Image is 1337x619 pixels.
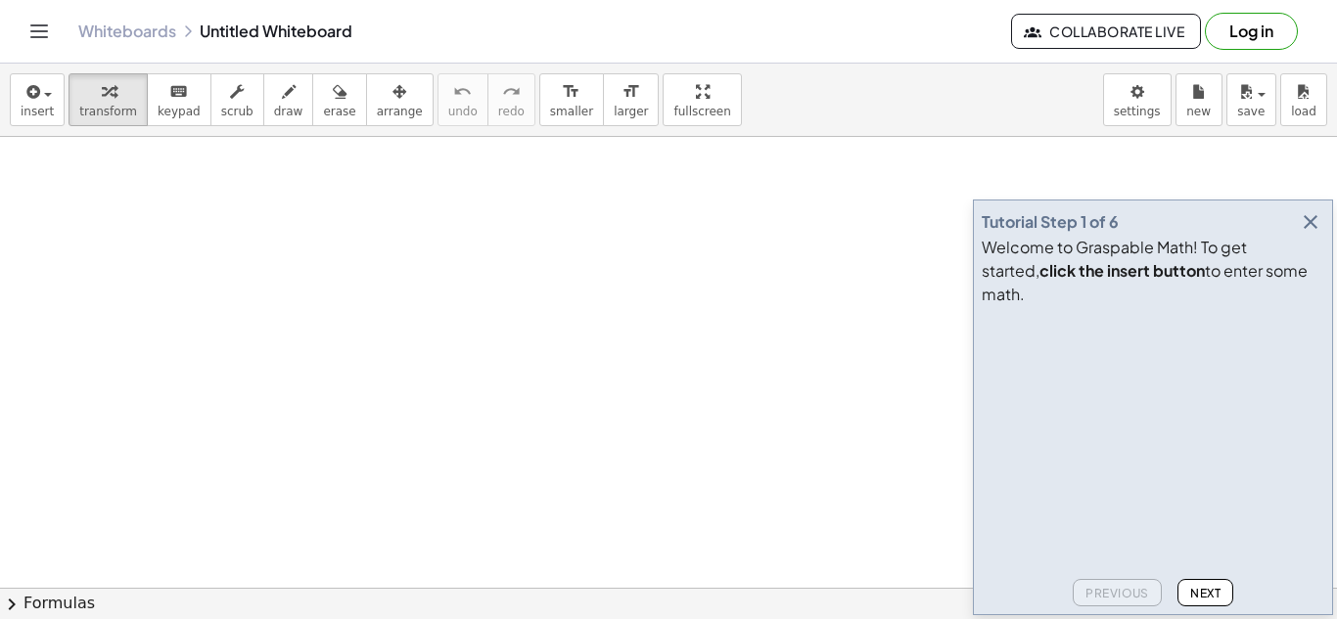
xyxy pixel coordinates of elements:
[1039,260,1205,281] b: click the insert button
[1103,73,1172,126] button: settings
[1205,13,1298,50] button: Log in
[10,73,65,126] button: insert
[147,73,211,126] button: keyboardkeypad
[614,105,648,118] span: larger
[377,105,423,118] span: arrange
[263,73,314,126] button: draw
[210,73,264,126] button: scrub
[1114,105,1161,118] span: settings
[21,105,54,118] span: insert
[539,73,604,126] button: format_sizesmaller
[169,80,188,104] i: keyboard
[453,80,472,104] i: undo
[158,105,201,118] span: keypad
[1291,105,1316,118] span: load
[673,105,730,118] span: fullscreen
[562,80,580,104] i: format_size
[1237,105,1265,118] span: save
[1177,579,1233,606] button: Next
[982,236,1324,306] div: Welcome to Graspable Math! To get started, to enter some math.
[1226,73,1276,126] button: save
[438,73,488,126] button: undoundo
[502,80,521,104] i: redo
[1190,586,1221,600] span: Next
[663,73,741,126] button: fullscreen
[23,16,55,47] button: Toggle navigation
[448,105,478,118] span: undo
[550,105,593,118] span: smaller
[79,105,137,118] span: transform
[323,105,355,118] span: erase
[312,73,366,126] button: erase
[982,210,1119,234] div: Tutorial Step 1 of 6
[366,73,434,126] button: arrange
[1186,105,1211,118] span: new
[487,73,535,126] button: redoredo
[498,105,525,118] span: redo
[1176,73,1222,126] button: new
[78,22,176,41] a: Whiteboards
[69,73,148,126] button: transform
[622,80,640,104] i: format_size
[221,105,254,118] span: scrub
[1280,73,1327,126] button: load
[1011,14,1201,49] button: Collaborate Live
[1028,22,1184,40] span: Collaborate Live
[274,105,303,118] span: draw
[603,73,659,126] button: format_sizelarger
